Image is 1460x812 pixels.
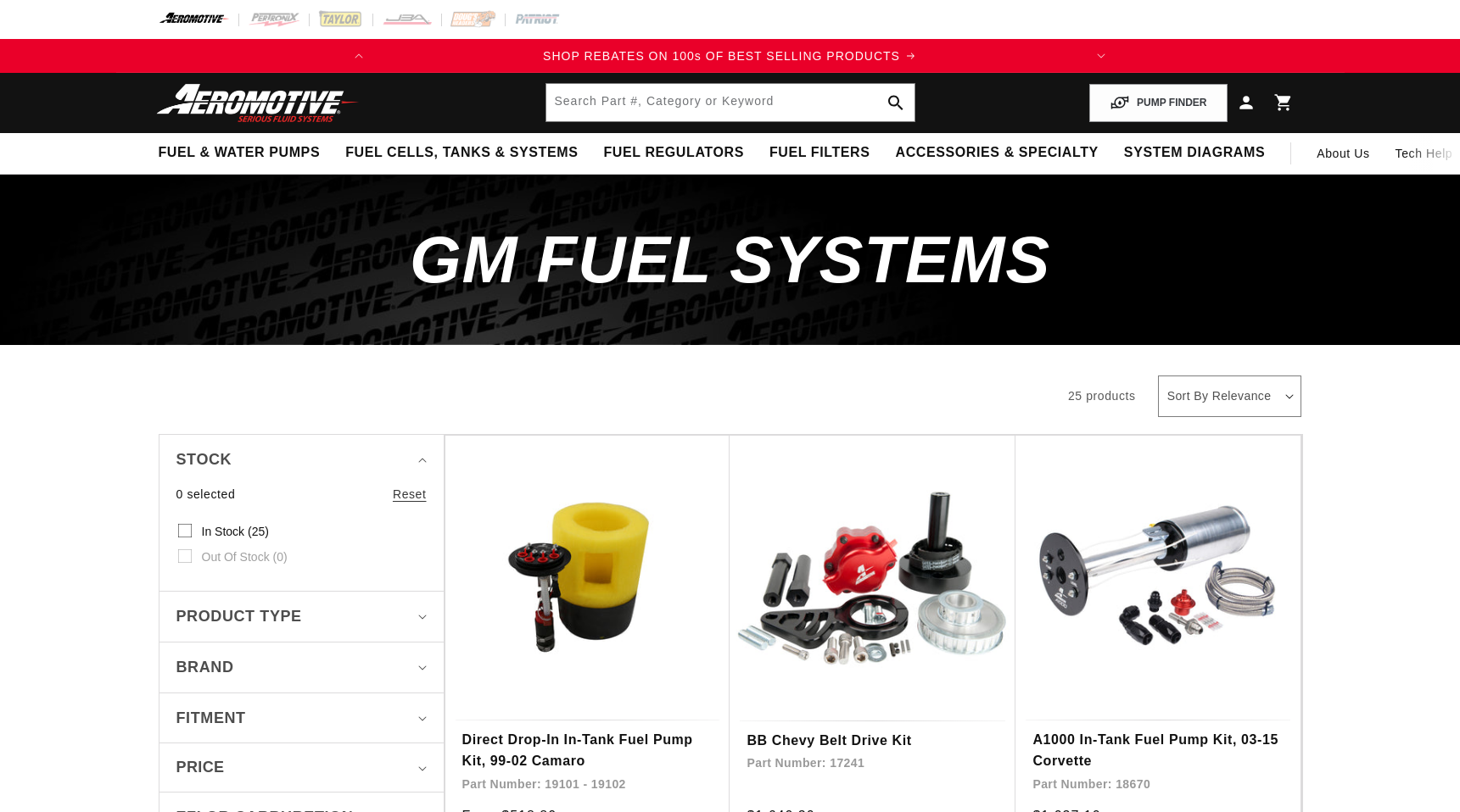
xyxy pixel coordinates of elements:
button: PUMP FINDER [1089,84,1227,122]
span: 0 selected [176,485,236,503]
span: Product type [176,604,302,629]
summary: Stock (0 selected) [176,435,427,485]
span: Price [176,756,225,779]
span: Tech Help [1396,144,1453,163]
span: Accessories & Specialty [896,144,1099,162]
summary: Brand (0 selected) [176,642,427,692]
a: A1000 In-Tank Fuel Pump Kit, 03-15 Corvette [1032,729,1284,772]
summary: System Diagrams [1111,133,1278,173]
summary: Product type (0 selected) [176,592,427,642]
span: About Us [1317,147,1369,160]
span: Fuel Regulators [603,144,743,162]
summary: Fuel Cells, Tanks & Systems [333,133,590,173]
slideshow-component: Translation missing: en.sections.announcements.announcement_bar [116,39,1345,73]
span: GM Fuel Systems [410,222,1050,297]
span: Fuel Filters [769,144,870,162]
span: Fuel & Water Pumps [159,144,321,162]
summary: Fitment (0 selected) [176,693,427,743]
a: About Us [1304,133,1382,174]
span: In stock (25) [202,524,269,539]
summary: Fuel Regulators [590,133,756,173]
span: Fitment [176,706,246,731]
span: Out of stock (0) [202,549,288,565]
summary: Fuel & Water Pumps [146,133,333,173]
div: Announcement [376,47,1083,65]
span: System Diagrams [1124,144,1265,162]
span: Stock [176,448,232,472]
summary: Fuel Filters [757,133,883,173]
a: Reset [393,485,427,503]
button: Translation missing: en.sections.announcements.next_announcement [1084,39,1118,73]
span: SHOP REBATES ON 100s OF BEST SELLING PRODUCTS [543,49,900,63]
summary: Accessories & Specialty [883,133,1111,173]
a: SHOP REBATES ON 100s OF BEST SELLING PRODUCTS [376,47,1083,65]
span: Fuel Cells, Tanks & Systems [345,144,578,162]
a: Direct Drop-In In-Tank Fuel Pump Kit, 99-02 Camaro [462,729,713,772]
button: search button [877,84,915,121]
summary: Price [176,743,427,792]
button: Translation missing: en.sections.announcements.previous_announcement [342,39,376,73]
img: Aeromotive [152,83,364,123]
span: Brand [176,655,234,680]
a: BB Chevy Belt Drive Kit [747,730,999,752]
div: 1 of 2 [376,47,1083,65]
input: Search by Part Number, Category or Keyword [546,84,915,121]
span: 25 products [1068,389,1136,403]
